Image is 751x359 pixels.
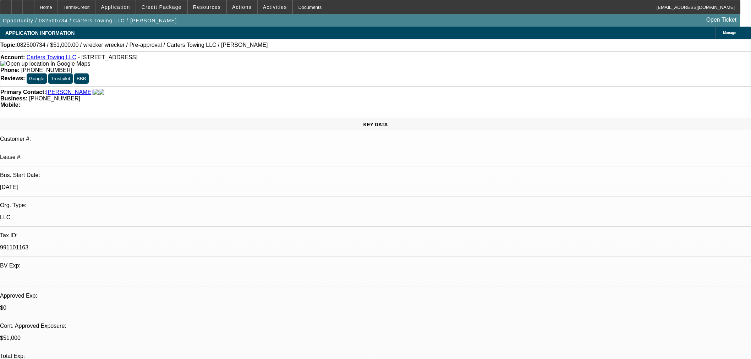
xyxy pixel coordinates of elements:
strong: Mobile: [0,102,20,108]
span: Credit Package [142,4,182,10]
button: Resources [188,0,226,14]
span: Opportunity / 082500734 / Carters Towing LLC / [PERSON_NAME] [3,18,177,23]
strong: Topic: [0,42,17,48]
a: Carters Towing LLC [27,54,76,60]
span: APPLICATION INFORMATION [5,30,75,36]
span: 082500734 / $51,000.00 / wrecker wrecker / Pre-approval / Carters Towing LLC / [PERSON_NAME] [17,42,268,48]
span: Activities [263,4,287,10]
button: Credit Package [136,0,187,14]
a: [PERSON_NAME] [46,89,93,95]
button: Google [27,73,47,84]
img: linkedin-icon.png [99,89,104,95]
strong: Phone: [0,67,20,73]
button: BBB [74,73,89,84]
span: - [STREET_ADDRESS] [78,54,137,60]
strong: Primary Contact: [0,89,46,95]
span: Resources [193,4,221,10]
span: [PHONE_NUMBER] [21,67,72,73]
button: Actions [227,0,257,14]
span: KEY DATA [363,122,388,127]
button: Activities [258,0,292,14]
img: facebook-icon.png [93,89,99,95]
img: Open up location in Google Maps [0,61,90,67]
span: [PHONE_NUMBER] [29,95,80,101]
a: Open Ticket [703,14,739,26]
button: Application [95,0,135,14]
a: View Google Maps [0,61,90,67]
span: Manage [723,31,736,35]
button: Trustpilot [48,73,72,84]
strong: Reviews: [0,75,25,81]
strong: Business: [0,95,27,101]
strong: Account: [0,54,25,60]
span: Actions [232,4,252,10]
span: Application [101,4,130,10]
